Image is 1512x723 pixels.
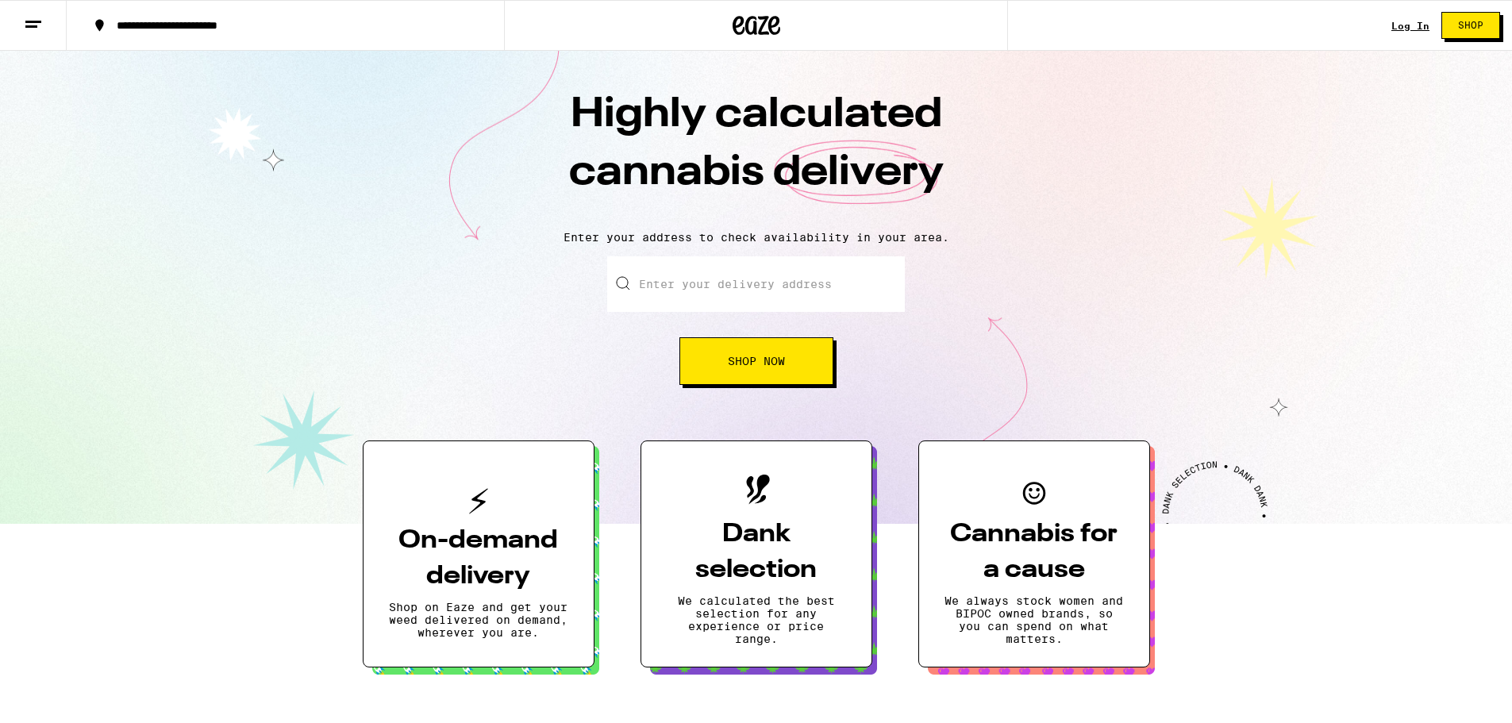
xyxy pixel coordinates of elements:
[1391,21,1429,31] a: Log In
[363,440,594,667] button: On-demand deliveryShop on Eaze and get your weed delivered on demand, wherever you are.
[389,601,568,639] p: Shop on Eaze and get your weed delivered on demand, wherever you are.
[641,440,872,667] button: Dank selectionWe calculated the best selection for any experience or price range.
[16,231,1496,244] p: Enter your address to check availability in your area.
[667,517,846,588] h3: Dank selection
[728,356,785,367] span: Shop Now
[945,594,1124,645] p: We always stock women and BIPOC owned brands, so you can spend on what matters.
[945,517,1124,588] h3: Cannabis for a cause
[679,337,833,385] button: Shop Now
[607,256,905,312] input: Enter your delivery address
[1441,12,1500,39] button: Shop
[1458,21,1483,30] span: Shop
[389,523,568,594] h3: On-demand delivery
[918,440,1150,667] button: Cannabis for a causeWe always stock women and BIPOC owned brands, so you can spend on what matters.
[667,594,846,645] p: We calculated the best selection for any experience or price range.
[1429,12,1512,39] a: Shop
[479,87,1034,218] h1: Highly calculated cannabis delivery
